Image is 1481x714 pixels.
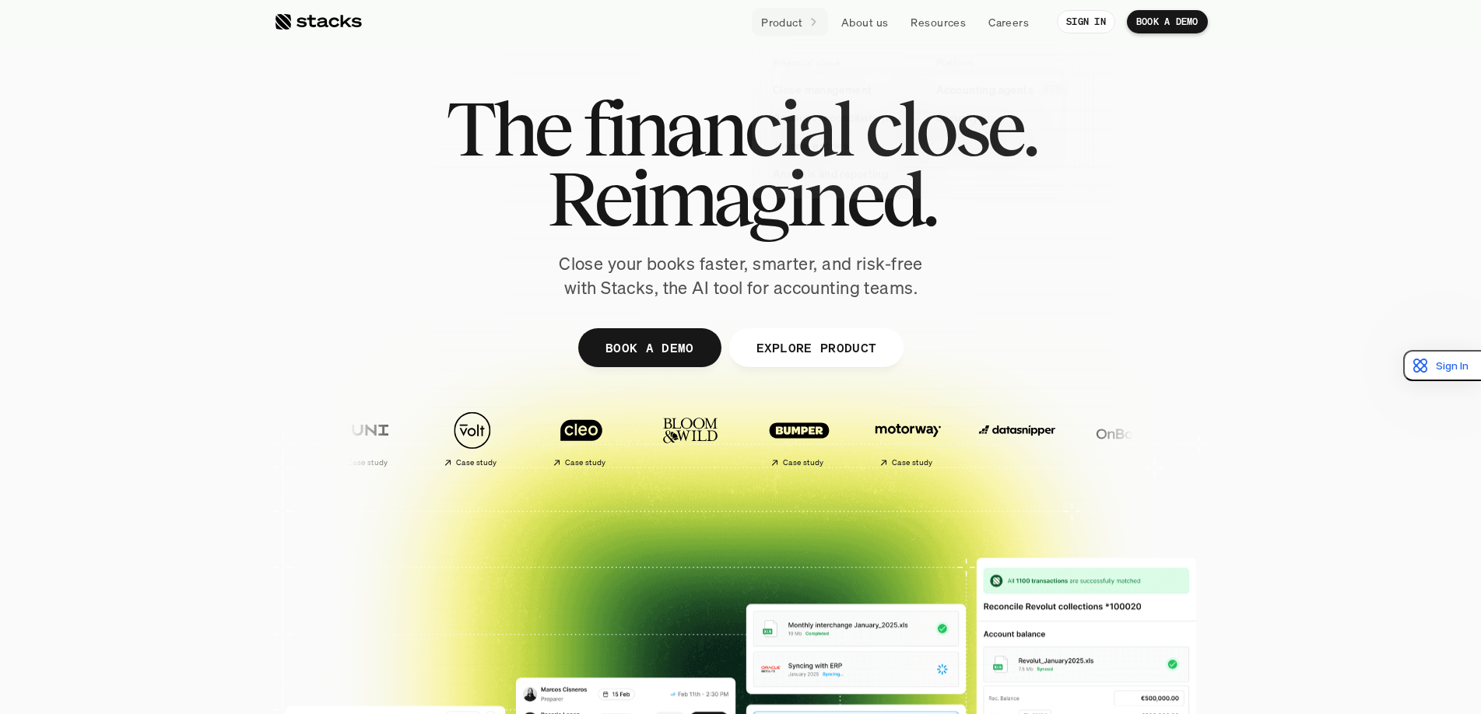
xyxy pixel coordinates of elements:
[865,93,1036,163] span: close.
[577,328,721,367] a: BOOK A DEMO
[546,163,935,233] span: Reimagined.
[901,8,975,36] a: Resources
[761,14,802,30] p: Product
[749,403,850,474] a: Case study
[1136,16,1198,27] p: BOOK A DEMO
[546,252,935,300] p: Close your books faster, smarter, and risk-free with Stacks, the AI tool for accounting teams.
[782,458,823,467] h2: Case study
[346,458,388,467] h2: Case study
[911,14,966,30] p: Resources
[858,403,959,474] a: Case study
[1066,16,1106,27] p: SIGN IN
[313,403,414,474] a: Case study
[841,14,888,30] p: About us
[891,458,932,467] h2: Case study
[1127,10,1208,33] a: BOOK A DEMO
[422,403,523,474] a: Case study
[531,403,632,474] a: Case study
[564,458,605,467] h2: Case study
[832,8,897,36] a: About us
[756,336,876,359] p: EXPLORE PRODUCT
[583,93,851,163] span: financial
[605,336,693,359] p: BOOK A DEMO
[1057,10,1115,33] a: SIGN IN
[988,14,1029,30] p: Careers
[446,93,570,163] span: The
[455,458,497,467] h2: Case study
[979,8,1038,36] a: Careers
[728,328,904,367] a: EXPLORE PRODUCT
